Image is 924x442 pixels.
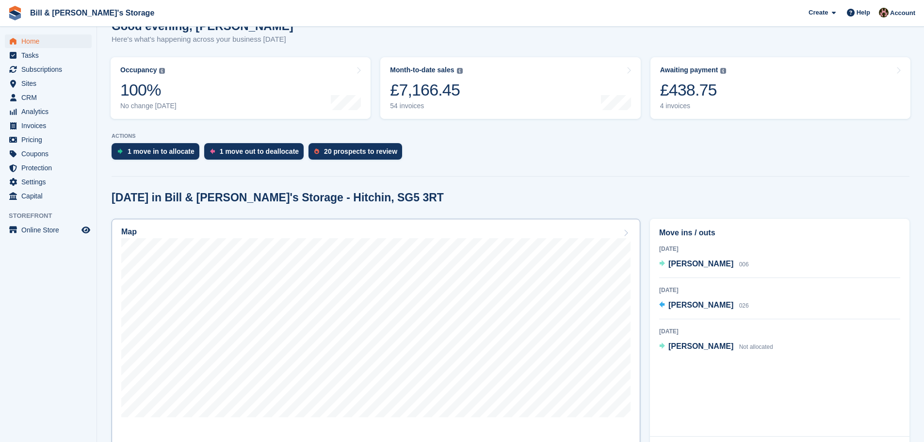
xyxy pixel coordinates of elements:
span: Subscriptions [21,63,80,76]
span: Coupons [21,147,80,161]
span: [PERSON_NAME] [668,342,733,350]
img: prospect-51fa495bee0391a8d652442698ab0144808aea92771e9ea1ae160a38d050c398.svg [314,148,319,154]
span: Invoices [21,119,80,132]
a: 1 move in to allocate [112,143,204,164]
span: Settings [21,175,80,189]
a: Awaiting payment £438.75 4 invoices [650,57,910,119]
a: menu [5,223,92,237]
p: Here's what's happening across your business [DATE] [112,34,293,45]
a: [PERSON_NAME] Not allocated [659,341,773,353]
span: Pricing [21,133,80,147]
a: menu [5,133,92,147]
a: menu [5,91,92,104]
span: Tasks [21,49,80,62]
div: 54 invoices [390,102,462,110]
div: No change [DATE] [120,102,177,110]
div: 4 invoices [660,102,727,110]
a: menu [5,77,92,90]
span: Help [857,8,870,17]
a: menu [5,175,92,189]
span: Sites [21,77,80,90]
span: Not allocated [739,344,773,350]
h2: Move ins / outs [659,227,900,239]
div: Occupancy [120,66,157,74]
span: Account [890,8,915,18]
div: Month-to-date sales [390,66,454,74]
a: menu [5,189,92,203]
span: [PERSON_NAME] [668,260,733,268]
a: menu [5,147,92,161]
span: 026 [739,302,749,309]
a: Preview store [80,224,92,236]
img: stora-icon-8386f47178a22dfd0bd8f6a31ec36ba5ce8667c1dd55bd0f319d3a0aa187defe.svg [8,6,22,20]
span: Create [809,8,828,17]
img: Jack Bottesch [879,8,889,17]
a: 20 prospects to review [308,143,407,164]
span: Online Store [21,223,80,237]
p: ACTIONS [112,133,909,139]
a: menu [5,49,92,62]
div: 20 prospects to review [324,147,397,155]
span: Analytics [21,105,80,118]
span: 006 [739,261,749,268]
div: Awaiting payment [660,66,718,74]
h2: Map [121,228,137,236]
a: Month-to-date sales £7,166.45 54 invoices [380,57,640,119]
span: Capital [21,189,80,203]
div: [DATE] [659,327,900,336]
div: £438.75 [660,80,727,100]
a: menu [5,105,92,118]
a: menu [5,63,92,76]
div: [DATE] [659,245,900,253]
img: icon-info-grey-7440780725fd019a000dd9b08b2336e03edf1995a4989e88bcd33f0948082b44.svg [720,68,726,74]
div: 100% [120,80,177,100]
a: Bill & [PERSON_NAME]'s Storage [26,5,158,21]
img: move_outs_to_deallocate_icon-f764333ba52eb49d3ac5e1228854f67142a1ed5810a6f6cc68b1a99e826820c5.svg [210,148,215,154]
a: Occupancy 100% No change [DATE] [111,57,371,119]
a: menu [5,119,92,132]
div: 1 move out to deallocate [220,147,299,155]
a: menu [5,34,92,48]
span: Protection [21,161,80,175]
div: 1 move in to allocate [128,147,195,155]
h2: [DATE] in Bill & [PERSON_NAME]'s Storage - Hitchin, SG5 3RT [112,191,444,204]
div: £7,166.45 [390,80,462,100]
span: Home [21,34,80,48]
img: icon-info-grey-7440780725fd019a000dd9b08b2336e03edf1995a4989e88bcd33f0948082b44.svg [159,68,165,74]
a: [PERSON_NAME] 026 [659,299,749,312]
a: [PERSON_NAME] 006 [659,258,749,271]
div: [DATE] [659,286,900,295]
img: move_ins_to_allocate_icon-fdf77a2bb77ea45bf5b3d319d69a93e2d87916cf1d5bf7949dd705db3b84f3ca.svg [117,148,123,154]
span: [PERSON_NAME] [668,301,733,309]
a: 1 move out to deallocate [204,143,308,164]
a: menu [5,161,92,175]
span: CRM [21,91,80,104]
span: Storefront [9,211,97,221]
img: icon-info-grey-7440780725fd019a000dd9b08b2336e03edf1995a4989e88bcd33f0948082b44.svg [457,68,463,74]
